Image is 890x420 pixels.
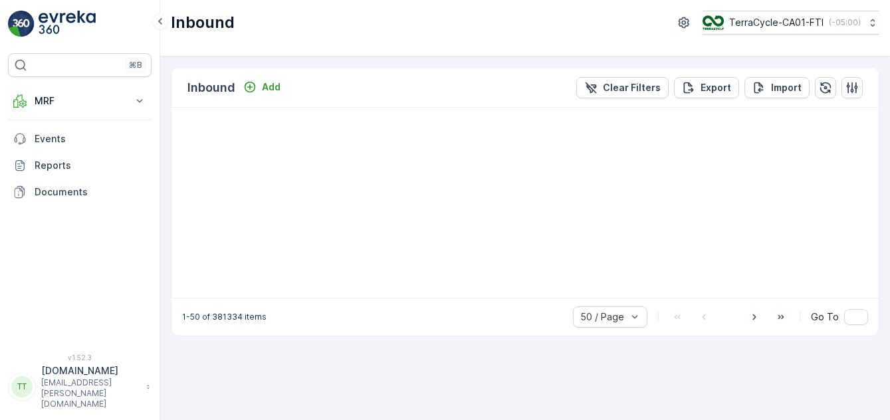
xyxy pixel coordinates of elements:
p: Add [262,80,280,94]
p: Inbound [187,78,235,97]
img: logo_light-DOdMpM7g.png [39,11,96,37]
div: TT [11,376,33,397]
a: Reports [8,152,152,179]
img: logo [8,11,35,37]
img: TC_BVHiTW6.png [703,15,724,30]
button: Add [238,79,286,95]
a: Events [8,126,152,152]
p: Inbound [171,12,235,33]
p: Import [771,81,802,94]
p: [DOMAIN_NAME] [41,364,140,377]
button: Clear Filters [576,77,669,98]
p: Events [35,132,146,146]
button: TerraCycle-CA01-FTI(-05:00) [703,11,879,35]
p: Export [701,81,731,94]
p: TerraCycle-CA01-FTI [729,16,824,29]
a: Documents [8,179,152,205]
p: 1-50 of 381334 items [182,312,267,322]
p: ( -05:00 ) [829,17,861,28]
button: TT[DOMAIN_NAME][EMAIL_ADDRESS][PERSON_NAME][DOMAIN_NAME] [8,364,152,409]
p: ⌘B [129,60,142,70]
button: Import [744,77,810,98]
button: MRF [8,88,152,114]
p: Reports [35,159,146,172]
span: Go To [811,310,839,324]
p: Documents [35,185,146,199]
button: Export [674,77,739,98]
p: [EMAIL_ADDRESS][PERSON_NAME][DOMAIN_NAME] [41,377,140,409]
p: MRF [35,94,125,108]
span: v 1.52.3 [8,354,152,362]
p: Clear Filters [603,81,661,94]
